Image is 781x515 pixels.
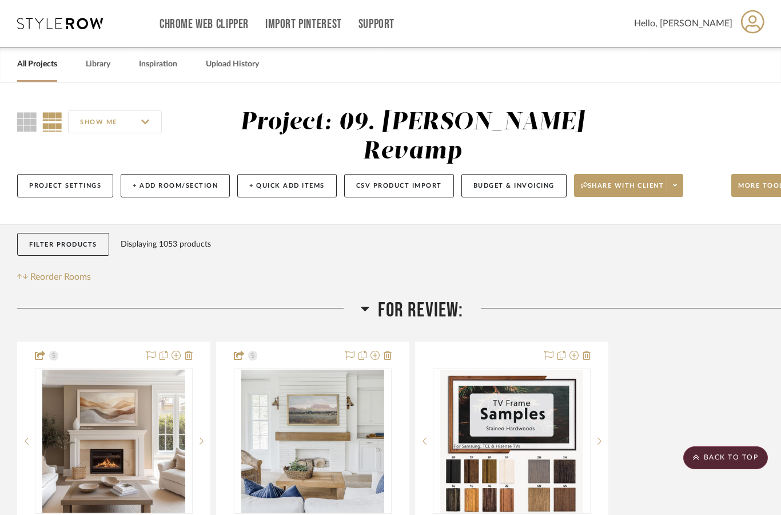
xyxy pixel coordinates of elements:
[358,19,395,29] a: Support
[86,57,110,72] a: Library
[241,370,384,513] img: Thin TV Frame 50" - Oak
[17,270,91,284] button: Reorder Rooms
[121,174,230,197] button: + Add Room/Section
[378,298,463,323] span: For Review:
[30,270,91,284] span: Reorder Rooms
[240,110,584,164] div: Project: 09. [PERSON_NAME] Revamp
[461,174,567,197] button: Budget & Invoicing
[683,446,768,469] scroll-to-top-button: BACK TO TOP
[42,370,185,513] img: TV Frame for 50" TV- White wash N1
[17,174,113,197] button: Project Settings
[160,19,249,29] a: Chrome Web Clipper
[344,174,454,197] button: CSV Product Import
[581,181,664,199] span: Share with client
[121,233,211,256] div: Displaying 1053 products
[237,174,337,197] button: + Quick Add Items
[17,233,109,256] button: Filter Products
[574,174,684,197] button: Share with client
[17,57,57,72] a: All Projects
[265,19,342,29] a: Import Pinterest
[206,57,259,72] a: Upload History
[440,370,583,513] img: TV Frame samples
[139,57,177,72] a: Inspiration
[634,17,732,30] span: Hello, [PERSON_NAME]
